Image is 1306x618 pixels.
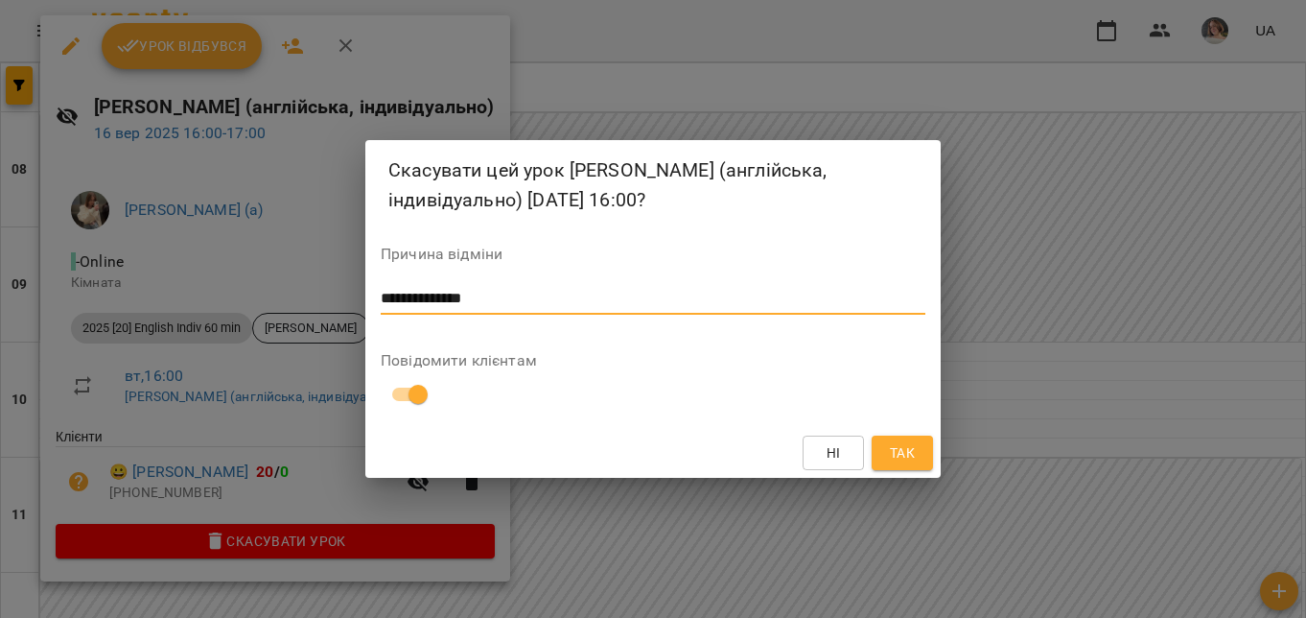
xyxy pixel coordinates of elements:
[381,353,925,368] label: Повідомити клієнтам
[803,436,864,470] button: Ні
[890,441,915,464] span: Так
[827,441,841,464] span: Ні
[872,436,933,470] button: Так
[388,155,918,216] h2: Скасувати цей урок [PERSON_NAME] (англійська, індивідуально) [DATE] 16:00?
[381,247,925,262] label: Причина відміни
